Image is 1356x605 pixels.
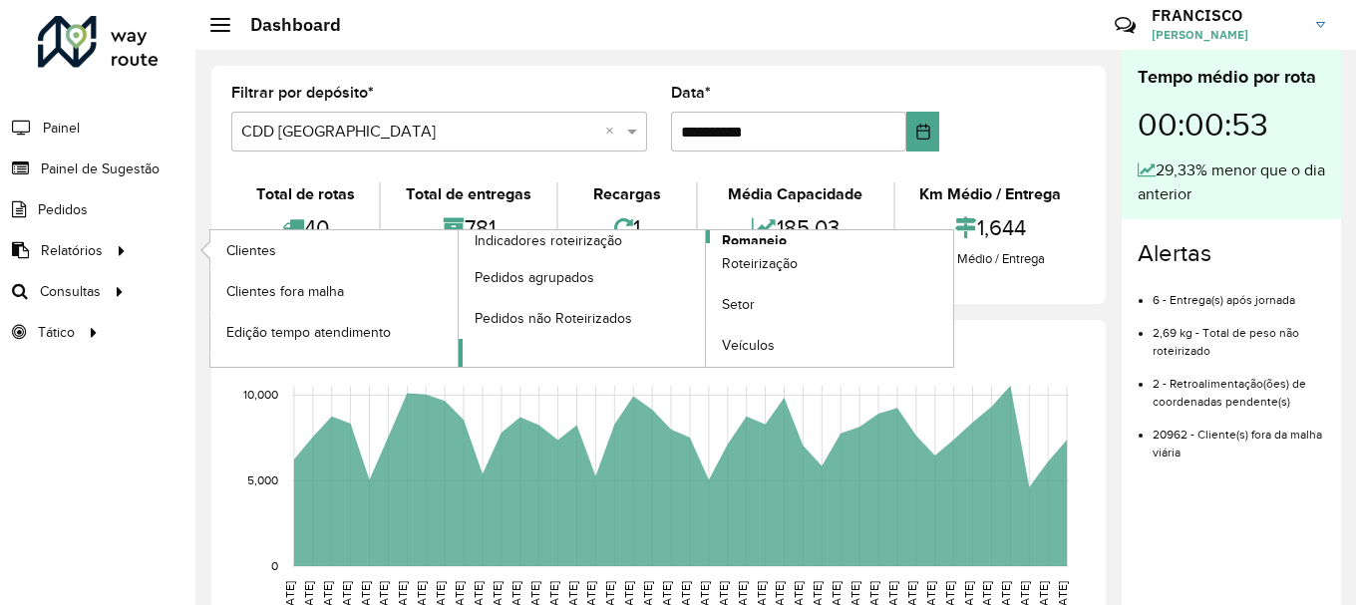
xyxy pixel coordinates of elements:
[722,335,775,356] span: Veículos
[722,253,798,274] span: Roteirização
[475,230,622,251] span: Indicadores roteirização
[1138,64,1325,91] div: Tempo médio por rota
[475,267,594,288] span: Pedidos agrupados
[706,326,953,366] a: Veículos
[459,230,954,367] a: Romaneio
[210,271,458,311] a: Clientes fora malha
[386,206,550,249] div: 781
[722,230,787,251] span: Romaneio
[1104,4,1147,47] a: Contato Rápido
[900,206,1081,249] div: 1,644
[1153,411,1325,461] li: 20962 - Cliente(s) fora da malha viária
[563,182,691,206] div: Recargas
[226,322,391,343] span: Edição tempo atendimento
[247,473,278,486] text: 5,000
[1138,158,1325,206] div: 29,33% menor que o dia anterior
[722,294,755,315] span: Setor
[1153,309,1325,360] li: 2,69 kg - Total de peso não roteirizado
[706,285,953,325] a: Setor
[226,240,276,261] span: Clientes
[475,308,632,329] span: Pedidos não Roteirizados
[38,199,88,220] span: Pedidos
[243,389,278,402] text: 10,000
[38,322,75,343] span: Tático
[1138,239,1325,268] h4: Alertas
[703,182,887,206] div: Média Capacidade
[703,206,887,249] div: 185,03
[459,298,706,338] a: Pedidos não Roteirizados
[226,281,344,302] span: Clientes fora malha
[231,81,374,105] label: Filtrar por depósito
[210,230,706,367] a: Indicadores roteirização
[236,206,374,249] div: 40
[40,281,101,302] span: Consultas
[210,230,458,270] a: Clientes
[271,559,278,572] text: 0
[1152,26,1301,44] span: [PERSON_NAME]
[706,244,953,284] a: Roteirização
[1153,276,1325,309] li: 6 - Entrega(s) após jornada
[41,240,103,261] span: Relatórios
[386,182,550,206] div: Total de entregas
[236,182,374,206] div: Total de rotas
[906,112,939,151] button: Choose Date
[900,249,1081,269] div: Km Médio / Entrega
[1138,91,1325,158] div: 00:00:53
[230,14,341,36] h2: Dashboard
[563,206,691,249] div: 1
[459,257,706,297] a: Pedidos agrupados
[605,120,622,144] span: Clear all
[671,81,711,105] label: Data
[43,118,80,139] span: Painel
[900,182,1081,206] div: Km Médio / Entrega
[1153,360,1325,411] li: 2 - Retroalimentação(ões) de coordenadas pendente(s)
[210,312,458,352] a: Edição tempo atendimento
[41,158,160,179] span: Painel de Sugestão
[1152,6,1301,25] h3: FRANCISCO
